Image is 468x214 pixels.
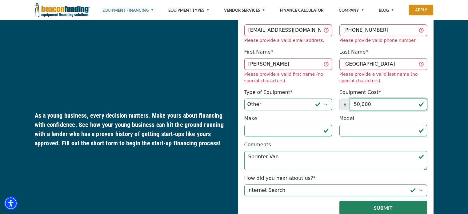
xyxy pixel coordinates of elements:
input: 50,000 [350,99,427,110]
span: $ [339,99,350,110]
input: Doe [339,58,427,70]
label: Type of Equipment* [244,89,293,96]
label: Make [244,115,257,122]
div: Please provide a valid last name (no special characters). [339,71,427,84]
label: Comments [244,141,271,148]
div: Please provide a valid email address. [244,37,332,44]
div: Accessibility Menu [4,196,18,210]
label: How did you hear about us?* [244,175,316,182]
div: Please provide valid phone number. [339,37,427,44]
input: (555) 555-5555 [339,24,427,36]
div: Please provide a valid first name (no special characters). [244,71,332,84]
h5: As a young business, every decision matters. Make yours about financing with confidence. See how ... [35,111,230,148]
input: John [244,58,332,70]
label: Last Name* [339,48,368,56]
a: Apply [409,5,433,15]
label: First Name* [244,48,273,56]
label: Equipment Cost* [339,89,381,96]
input: jdoe@gmail.com [244,24,332,36]
label: Model [339,115,354,122]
